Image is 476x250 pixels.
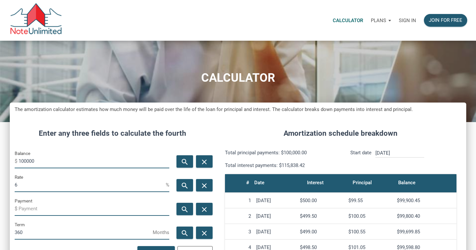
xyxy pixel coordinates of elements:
[19,154,169,168] input: Balance
[15,197,32,205] label: Payment
[228,213,251,219] div: 2
[348,229,392,235] div: $100.55
[348,198,392,203] div: $99.55
[397,229,454,235] div: $99,699.85
[153,227,169,238] span: Months
[300,213,343,219] div: $499.50
[196,155,213,168] button: close
[220,128,461,139] h4: Amortization schedule breakdown
[429,17,462,24] div: Join for free
[196,227,213,239] button: close
[181,158,189,166] i: search
[200,205,208,213] i: close
[300,198,343,203] div: $500.00
[15,221,25,229] label: Term
[398,178,415,187] div: Balance
[15,225,153,240] input: Term
[181,205,189,213] i: search
[196,179,213,191] button: close
[176,155,193,168] button: search
[256,198,295,203] div: [DATE]
[353,178,372,187] div: Principal
[256,213,295,219] div: [DATE]
[196,203,213,215] button: close
[399,18,416,23] p: Sign in
[307,178,324,187] div: Interest
[15,149,30,157] label: Balance
[420,10,471,31] a: Join for free
[246,178,249,187] div: #
[424,14,467,27] button: Join for free
[395,10,420,31] a: Sign in
[181,181,189,189] i: search
[350,149,371,169] p: Start date
[181,229,189,237] i: search
[200,229,208,237] i: close
[15,173,23,181] label: Rate
[176,203,193,215] button: search
[15,156,19,166] span: $
[166,180,169,190] span: %
[348,213,392,219] div: $100.05
[254,178,264,187] div: Date
[397,213,454,219] div: $99,800.40
[228,229,251,235] div: 3
[225,149,336,157] p: Total principal payments: $100,000.00
[329,10,367,31] a: Calculator
[15,106,461,113] h5: The amortization calculator estimates how much money will be paid over the life of the loan for p...
[15,203,19,214] span: $
[10,3,62,37] img: NoteUnlimited
[176,227,193,239] button: search
[367,10,395,31] a: Plans
[256,229,295,235] div: [DATE]
[228,198,251,203] div: 1
[5,71,471,85] h1: CALCULATOR
[200,158,208,166] i: close
[19,201,169,216] input: Payment
[15,128,210,139] h4: Enter any three fields to calculate the fourth
[15,177,166,192] input: Rate
[371,18,386,23] p: Plans
[367,11,395,30] button: Plans
[300,229,343,235] div: $499.00
[176,179,193,191] button: search
[397,198,454,203] div: $99,900.45
[225,161,336,169] p: Total interest payments: $115,838.42
[333,18,363,23] p: Calculator
[200,181,208,189] i: close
